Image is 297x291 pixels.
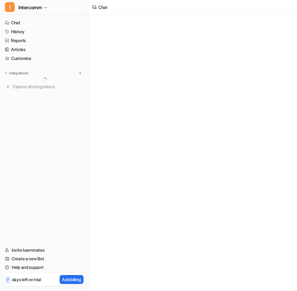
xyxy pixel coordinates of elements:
[2,82,86,91] a: Explore all integrations
[62,276,81,283] p: Add billing
[2,70,30,76] button: Integrations
[5,2,15,12] span: I
[13,82,83,92] span: Explore all integrations
[2,36,86,45] a: Reports
[5,84,11,90] img: explore all integrations
[2,27,86,36] a: History
[4,71,8,75] img: expand menu
[7,277,9,283] p: 7
[2,45,86,54] a: Articles
[60,275,84,284] button: Add billing
[2,263,86,272] a: Help and support
[2,254,86,263] a: Create a new Bot
[2,246,86,254] a: Invite teammates
[12,276,41,283] p: days left on trial
[78,71,82,75] img: menu_add.svg
[98,4,107,10] div: Chat
[9,71,28,76] p: Integrations
[18,3,42,12] span: Intercomm
[2,18,86,27] a: Chat
[2,54,86,63] a: Customize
